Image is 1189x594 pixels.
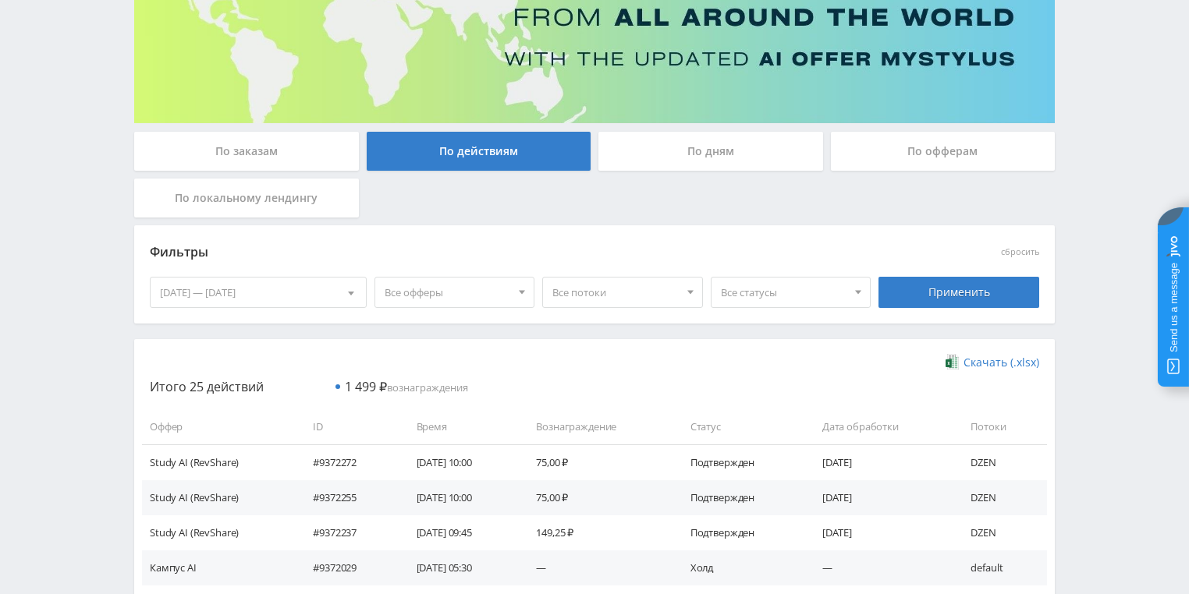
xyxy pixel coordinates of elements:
[520,409,674,444] td: Вознаграждение
[520,515,674,550] td: 149,25 ₽
[297,550,400,585] td: #9372029
[345,378,387,395] span: 1 499 ₽
[142,480,297,515] td: Study AI (RevShare)
[675,515,807,550] td: Подтвержден
[946,355,1039,370] a: Скачать (.xlsx)
[401,444,521,479] td: [DATE] 10:00
[297,515,400,550] td: #9372237
[675,409,807,444] td: Статус
[401,550,521,585] td: [DATE] 05:30
[807,409,956,444] td: Дата обработки
[675,444,807,479] td: Подтвержден
[134,132,359,171] div: По заказам
[520,480,674,515] td: 75,00 ₽
[142,550,297,585] td: Кампус AI
[401,515,521,550] td: [DATE] 09:45
[955,409,1047,444] td: Потоки
[297,409,400,444] td: ID
[134,179,359,217] div: По локальному лендингу
[151,278,366,307] div: [DATE] — [DATE]
[552,278,679,307] span: Все потоки
[345,380,468,394] span: вознаграждения
[955,550,1047,585] td: default
[142,409,297,444] td: Оффер
[955,515,1047,550] td: DZEN
[598,132,823,171] div: По дням
[946,354,959,369] img: xlsx
[401,480,521,515] td: [DATE] 10:00
[520,444,674,479] td: 75,00 ₽
[297,444,400,479] td: #9372272
[955,444,1047,479] td: DZEN
[878,277,1039,308] div: Применить
[831,132,1056,171] div: По офферам
[675,550,807,585] td: Холд
[807,444,956,479] td: [DATE]
[675,480,807,515] td: Подтвержден
[142,444,297,479] td: Study AI (RevShare)
[964,356,1039,369] span: Скачать (.xlsx)
[807,480,956,515] td: [DATE]
[142,515,297,550] td: Study AI (RevShare)
[1001,247,1039,257] button: сбросить
[807,515,956,550] td: [DATE]
[150,241,815,264] div: Фильтры
[807,550,956,585] td: —
[150,378,264,395] span: Итого 25 действий
[297,480,400,515] td: #9372255
[367,132,591,171] div: По действиям
[520,550,674,585] td: —
[955,480,1047,515] td: DZEN
[385,278,511,307] span: Все офферы
[401,409,521,444] td: Время
[721,278,847,307] span: Все статусы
